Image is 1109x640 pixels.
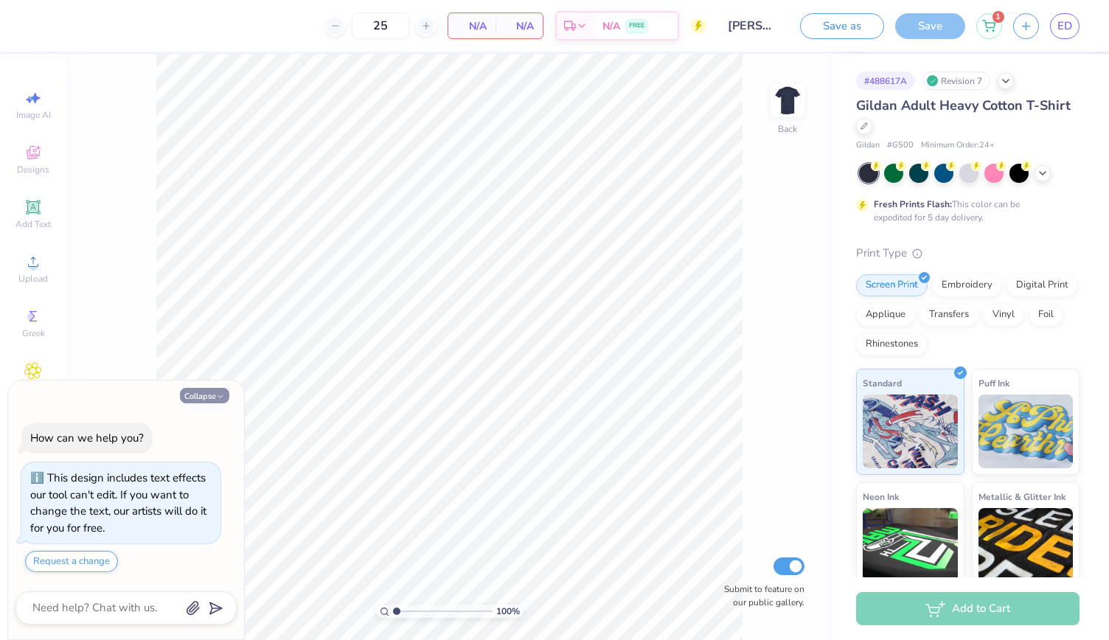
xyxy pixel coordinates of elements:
[856,274,928,296] div: Screen Print
[863,394,958,468] img: Standard
[629,21,644,31] span: FREE
[992,11,1004,23] span: 1
[856,97,1071,114] span: Gildan Adult Heavy Cotton T-Shirt
[778,122,797,136] div: Back
[887,139,914,152] span: # G500
[863,489,899,504] span: Neon Ink
[874,198,1055,224] div: This color can be expedited for 5 day delivery.
[602,18,620,34] span: N/A
[18,273,48,285] span: Upload
[922,72,990,90] div: Revision 7
[716,582,804,609] label: Submit to feature on our public gallery.
[874,198,952,210] strong: Fresh Prints Flash:
[1029,304,1063,326] div: Foil
[1007,274,1078,296] div: Digital Print
[856,304,915,326] div: Applique
[7,382,59,406] span: Clipart & logos
[800,13,884,39] button: Save as
[16,109,51,121] span: Image AI
[856,245,1080,262] div: Print Type
[1057,18,1072,35] span: ED
[352,13,409,39] input: – –
[978,508,1074,582] img: Metallic & Glitter Ink
[978,394,1074,468] img: Puff Ink
[15,218,51,230] span: Add Text
[180,388,229,403] button: Collapse
[978,375,1009,391] span: Puff Ink
[863,375,902,391] span: Standard
[856,139,880,152] span: Gildan
[1050,13,1080,39] a: ED
[983,304,1024,326] div: Vinyl
[863,508,958,582] img: Neon Ink
[978,489,1065,504] span: Metallic & Glitter Ink
[717,11,789,41] input: Untitled Design
[25,551,118,572] button: Request a change
[22,327,45,339] span: Greek
[932,274,1002,296] div: Embroidery
[504,18,534,34] span: N/A
[856,333,928,355] div: Rhinestones
[457,18,487,34] span: N/A
[30,431,144,445] div: How can we help you?
[773,86,802,115] img: Back
[856,72,915,90] div: # 488617A
[30,470,206,535] div: This design includes text effects our tool can't edit. If you want to change the text, our artist...
[919,304,978,326] div: Transfers
[496,605,520,618] span: 100 %
[17,164,49,175] span: Designs
[921,139,995,152] span: Minimum Order: 24 +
